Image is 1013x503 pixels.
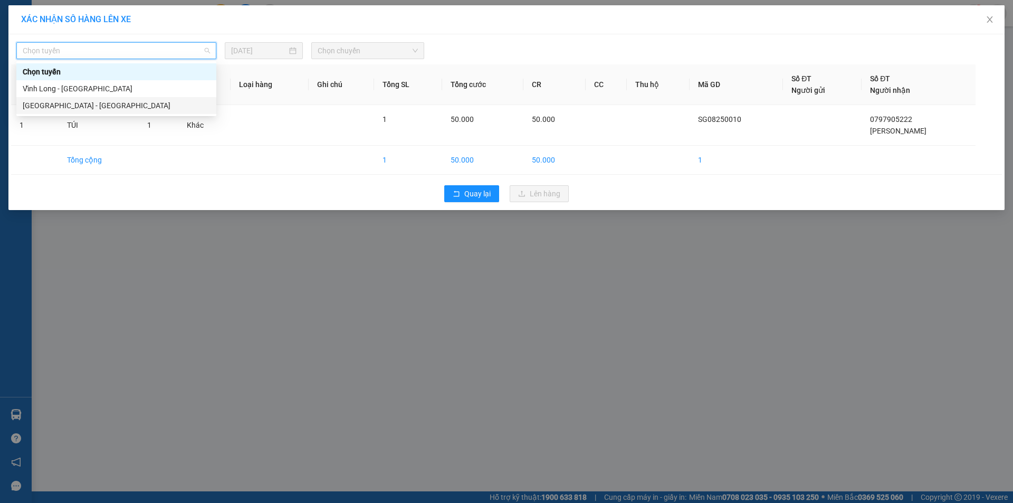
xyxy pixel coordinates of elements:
span: Chọn chuyến [318,43,418,59]
div: VP Vĩnh Long [123,9,208,34]
th: CC [586,64,627,105]
th: CR [523,64,586,105]
td: Khác [178,105,231,146]
input: 13/08/2025 [231,45,287,56]
span: SG08250010 [698,115,741,124]
button: Close [975,5,1005,35]
td: 1 [11,105,59,146]
td: Tổng cộng [59,146,139,175]
th: Loại hàng [231,64,309,105]
span: Quay lại [464,188,491,200]
th: Thu hộ [627,64,690,105]
th: Ghi chú [309,64,374,105]
div: 0797905222 [123,47,208,62]
td: TÚI [59,105,139,146]
div: Vĩnh Long - Sài Gòn [16,80,216,97]
span: CR : [8,69,24,80]
td: 1 [690,146,783,175]
td: 1 [374,146,442,175]
th: STT [11,64,59,105]
button: uploadLên hàng [510,185,569,202]
span: 50.000 [451,115,474,124]
button: rollbackQuay lại [444,185,499,202]
div: VP [GEOGRAPHIC_DATA] [9,9,116,34]
span: Người nhận [870,86,910,94]
span: Người gửi [791,86,825,94]
span: 50.000 [532,115,555,124]
div: 50.000 [8,68,118,81]
span: Chọn tuyến [23,43,210,59]
th: Tổng cước [442,64,523,105]
span: close [986,15,994,24]
div: [GEOGRAPHIC_DATA] - [GEOGRAPHIC_DATA] [23,100,210,111]
span: Số ĐT [870,74,890,83]
span: Nhận: [123,10,149,21]
span: Gửi: [9,10,25,21]
td: 50.000 [523,146,586,175]
div: Vĩnh Long - [GEOGRAPHIC_DATA] [23,83,210,94]
div: Sài Gòn - Vĩnh Long [16,97,216,114]
span: 0797905222 [870,115,912,124]
div: [PERSON_NAME] [123,34,208,47]
td: 50.000 [442,146,523,175]
span: 1 [147,121,151,129]
span: XÁC NHẬN SỐ HÀNG LÊN XE [21,14,131,24]
th: Mã GD [690,64,783,105]
div: Chọn tuyến [23,66,210,78]
div: Chọn tuyến [16,63,216,80]
span: Số ĐT [791,74,811,83]
span: 1 [383,115,387,124]
th: Tổng SL [374,64,442,105]
span: [PERSON_NAME] [870,127,926,135]
span: rollback [453,190,460,198]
